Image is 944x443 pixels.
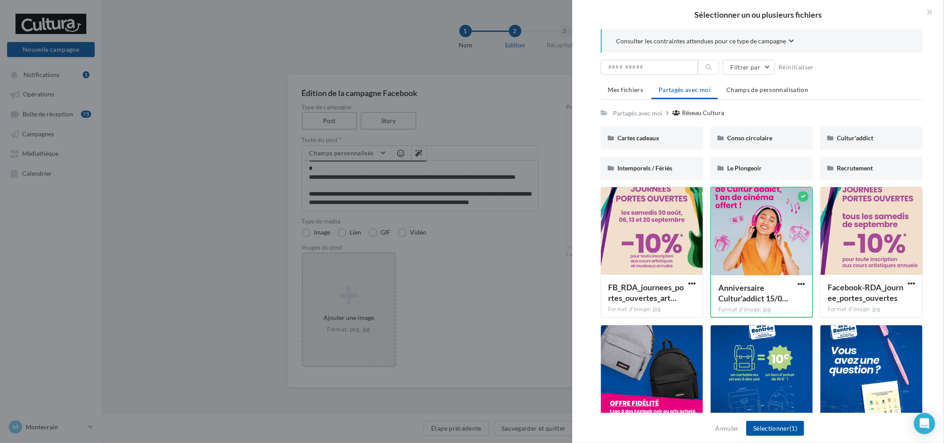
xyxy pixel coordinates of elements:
[617,164,672,172] span: Intemporels / Fériés
[613,109,663,118] div: Partagés avec moi
[617,134,659,142] span: Cartes cadeaux
[746,421,804,436] button: Sélectionner(1)
[828,305,915,313] div: Format d'image: jpg
[723,60,775,75] button: Filtrer par
[828,282,903,303] span: Facebook-RDA_journee_portes_ouvertes
[726,86,808,93] span: Champs de personnalisation
[608,86,643,93] span: Mes fichiers
[837,134,873,142] span: Cultur'addict
[790,424,797,432] span: (1)
[718,283,788,303] span: Anniversaire Cultur'addict 15/09 au 28/09
[616,37,786,46] span: Consulter les contraintes attendues pour ce type de campagne
[727,134,772,142] span: Conso circulaire
[682,108,724,117] div: Réseau Cultura
[712,423,743,434] button: Annuler
[608,305,696,313] div: Format d'image: jpg
[914,413,935,434] div: Open Intercom Messenger
[727,164,762,172] span: Le Plongeoir
[586,11,930,19] h2: Sélectionner un ou plusieurs fichiers
[659,86,711,93] span: Partagés avec moi
[608,282,684,303] span: FB_RDA_journees_portes_ouvertes_art et musique
[837,164,873,172] span: Recrutement
[718,306,805,314] div: Format d'image: jpg
[616,36,794,47] button: Consulter les contraintes attendues pour ce type de campagne
[775,62,817,73] button: Réinitialiser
